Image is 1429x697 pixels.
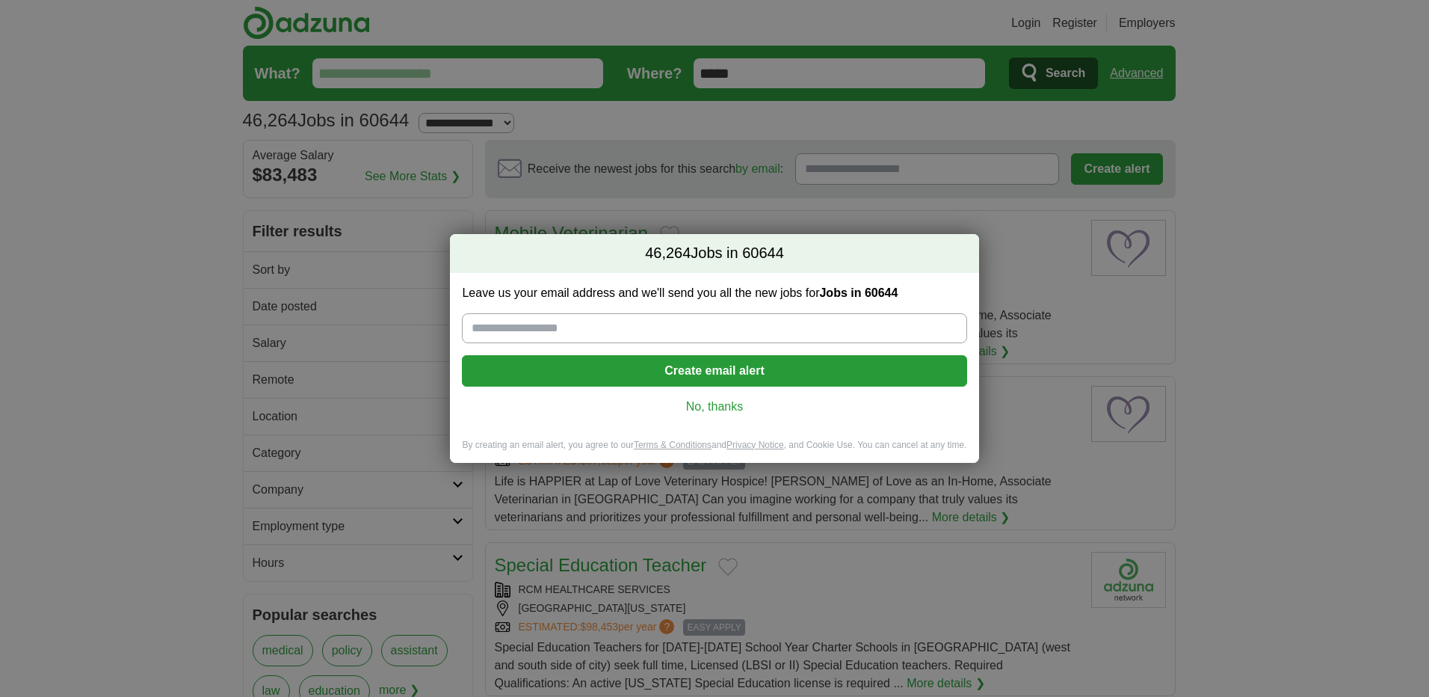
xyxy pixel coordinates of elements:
h2: Jobs in 60644 [450,234,978,273]
label: Leave us your email address and we'll send you all the new jobs for [462,285,966,301]
a: Terms & Conditions [634,440,712,450]
div: By creating an email alert, you agree to our and , and Cookie Use. You can cancel at any time. [450,439,978,464]
a: No, thanks [474,399,954,415]
a: Privacy Notice [726,440,784,450]
button: Create email alert [462,355,966,387]
strong: Jobs in 60644 [819,286,898,299]
span: 46,264 [645,243,691,264]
